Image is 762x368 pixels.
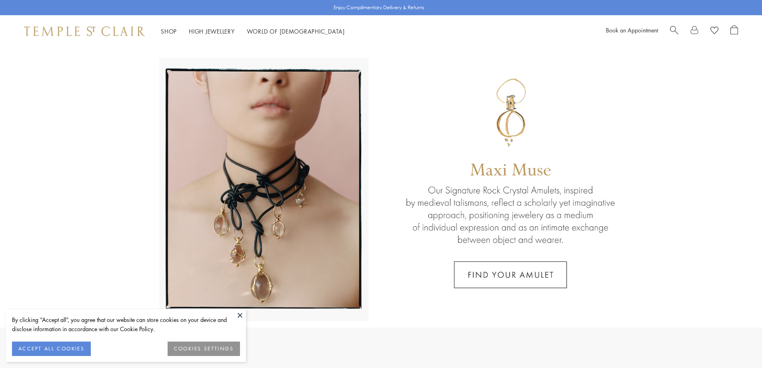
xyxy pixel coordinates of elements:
[247,27,345,35] a: World of [DEMOGRAPHIC_DATA]World of [DEMOGRAPHIC_DATA]
[722,330,754,360] iframe: Gorgias live chat messenger
[24,26,145,36] img: Temple St. Clair
[168,342,240,356] button: COOKIES SETTINGS
[670,25,678,37] a: Search
[161,27,177,35] a: ShopShop
[710,25,718,37] a: View Wishlist
[12,315,240,334] div: By clicking “Accept all”, you agree that our website can store cookies on your device and disclos...
[730,25,738,37] a: Open Shopping Bag
[12,342,91,356] button: ACCEPT ALL COOKIES
[334,4,424,12] p: Enjoy Complimentary Delivery & Returns
[606,26,658,34] a: Book an Appointment
[161,26,345,36] nav: Main navigation
[189,27,235,35] a: High JewelleryHigh Jewellery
